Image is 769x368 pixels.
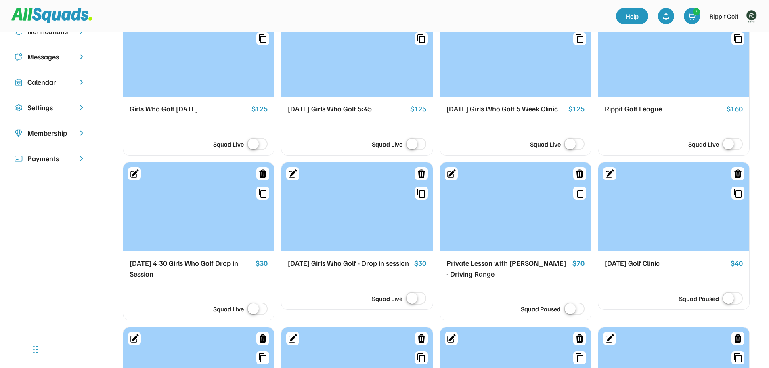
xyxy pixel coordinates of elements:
div: Payments [27,153,73,164]
img: bell-03%20%281%29.svg [662,12,670,20]
div: Squad Live [372,139,402,149]
img: chevron-right.svg [78,155,86,162]
img: chevron-right.svg [78,78,86,86]
div: Rippit Golf [710,11,738,21]
img: Rippitlogov2_green.png [743,8,759,24]
div: $125 [410,103,426,115]
div: $125 [251,103,268,115]
div: Squad Paused [521,304,561,314]
div: Settings [27,102,73,113]
div: Membership [27,128,73,139]
div: Messages [27,51,73,62]
div: Calendar [27,77,73,88]
img: Icon%20%2815%29.svg [15,155,23,163]
div: [DATE] Girls Who Golf 5 Week Clinic [446,103,565,115]
div: Private Lesson with [PERSON_NAME] - Driving Range [446,258,569,280]
div: [DATE] Girls Who Golf - Drop in session [288,258,411,269]
div: Squad Live [213,304,244,314]
img: chevron-right.svg [78,53,86,61]
img: Icon%20copy%207.svg [15,78,23,86]
div: $125 [568,103,585,115]
div: Squad Live [688,139,719,149]
div: Squad Live [372,294,402,303]
div: [DATE] 4:30 Girls Who Golf Drop in Session [130,258,252,280]
img: Icon%20copy%2016.svg [15,104,23,112]
div: 2 [693,8,700,15]
img: chevron-right.svg [78,129,86,137]
div: $70 [572,258,585,269]
div: $160 [727,103,743,115]
img: Squad%20Logo.svg [11,8,92,23]
div: Rippit Golf League [605,103,723,115]
div: $40 [731,258,743,269]
img: Icon%20copy%205.svg [15,53,23,61]
img: shopping-cart-01%20%281%29.svg [688,12,696,20]
div: Squad Live [530,139,561,149]
img: Icon%20copy%208.svg [15,129,23,137]
div: [DATE] Girls Who Golf 5:45 [288,103,407,115]
div: Squad Paused [679,294,719,303]
div: Squad Live [213,139,244,149]
div: $30 [414,258,426,269]
img: chevron-right.svg [78,104,86,111]
div: [DATE] Golf Clinic [605,258,727,269]
div: $30 [256,258,268,269]
div: Girls Who Golf [DATE] [130,103,248,115]
a: Help [616,8,648,24]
